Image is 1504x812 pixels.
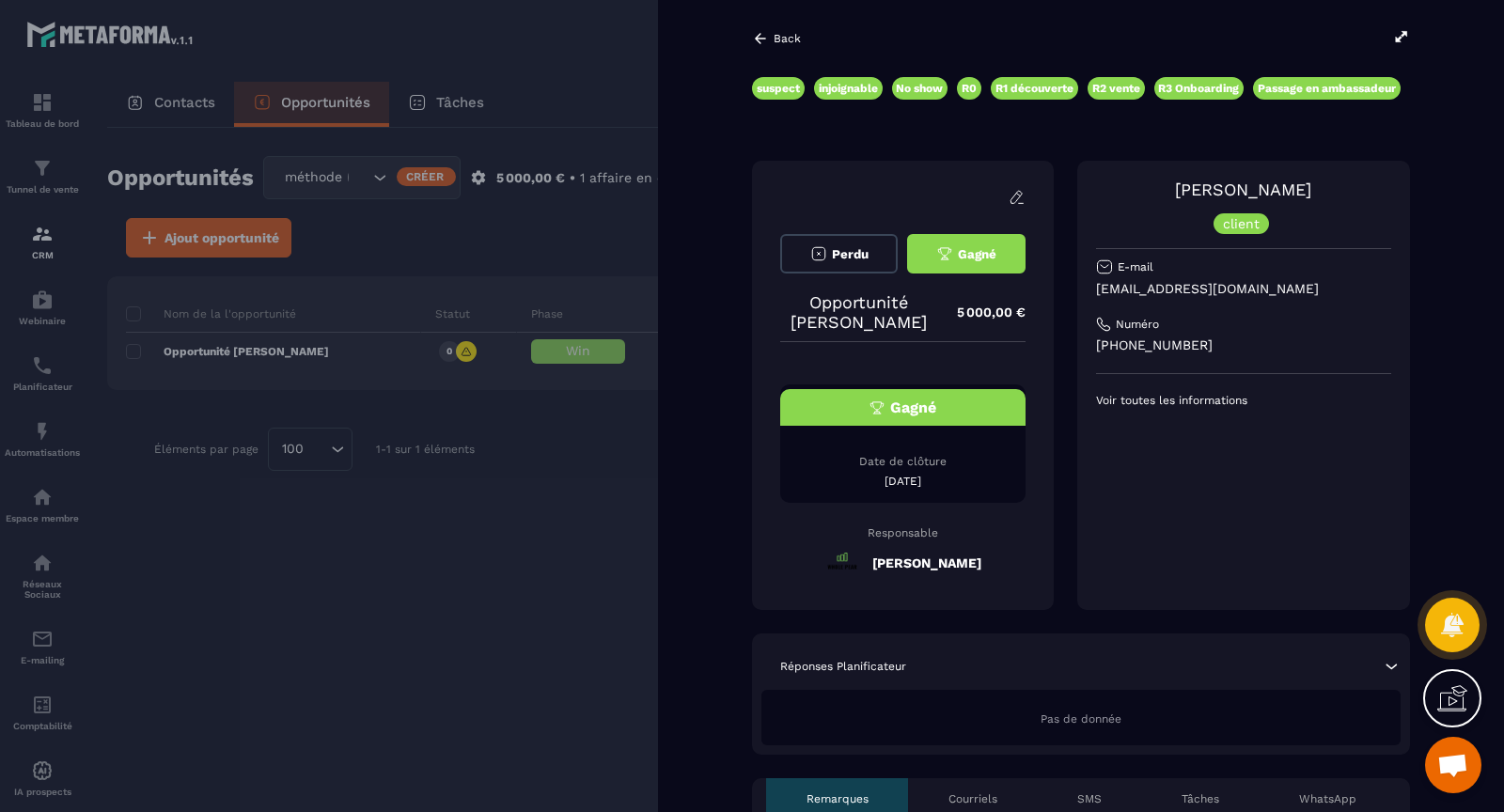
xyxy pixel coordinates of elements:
[780,474,1026,489] p: [DATE]
[1182,791,1219,806] p: Tâches
[1425,737,1481,793] a: Ouvrir le chat
[962,81,977,96] p: R0
[1116,317,1159,332] p: Numéro
[1175,180,1311,199] a: [PERSON_NAME]
[907,234,1025,273] button: Gagné
[780,292,938,332] p: Opportunité [PERSON_NAME]
[938,294,1026,331] p: 5 000,00 €
[757,81,800,96] p: suspect
[958,247,996,261] span: Gagné
[1299,791,1356,806] p: WhatsApp
[774,32,801,45] p: Back
[780,454,1026,469] p: Date de clôture
[896,81,943,96] p: No show
[890,398,936,416] span: Gagné
[1118,259,1153,274] p: E-mail
[780,234,898,273] button: Perdu
[819,81,878,96] p: injoignable
[1158,81,1239,96] p: R3 Onboarding
[807,791,869,806] p: Remarques
[1258,81,1396,96] p: Passage en ambassadeur
[1223,217,1260,230] p: client
[780,659,906,674] p: Réponses Planificateur
[1041,712,1121,726] span: Pas de donnée
[1092,81,1140,96] p: R2 vente
[872,555,981,570] h5: [PERSON_NAME]
[995,81,1073,96] p: R1 découverte
[1077,791,1102,806] p: SMS
[1096,280,1391,298] p: [EMAIL_ADDRESS][DOMAIN_NAME]
[832,247,869,261] span: Perdu
[1096,336,1391,354] p: [PHONE_NUMBER]
[1096,393,1391,408] p: Voir toutes les informations
[780,526,1026,539] p: Responsable
[948,791,997,806] p: Courriels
